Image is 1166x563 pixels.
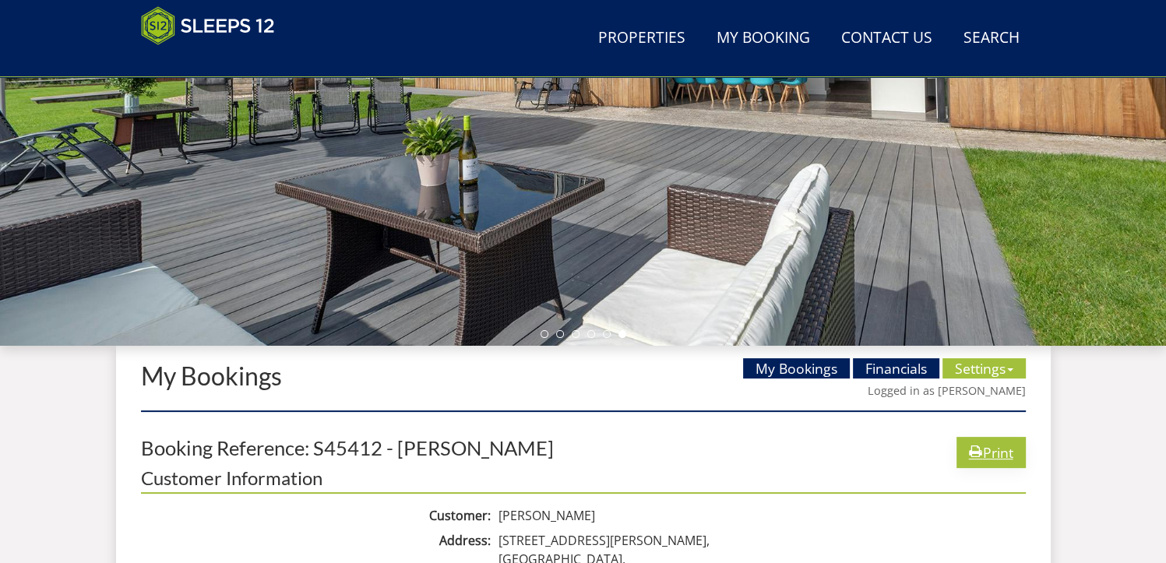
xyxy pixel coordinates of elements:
a: My Booking [710,21,816,56]
iframe: Customer reviews powered by Trustpilot [133,55,297,68]
h2: Booking Reference: S45412 - [PERSON_NAME] [141,437,554,459]
a: Search [957,21,1026,56]
a: Financials [853,358,939,378]
a: Print [956,437,1026,467]
a: Properties [592,21,692,56]
h3: Customer Information [141,468,1026,494]
dt: Address [141,531,495,550]
a: Contact Us [835,21,939,56]
a: My Bookings [743,358,850,378]
a: Settings [942,358,1026,378]
p: Chat Live with a Human! [22,23,176,36]
a: Logged in as [PERSON_NAME] [868,383,1026,398]
dt: Customer [141,506,495,525]
button: Open LiveChat chat widget [179,20,198,39]
dd: [PERSON_NAME] [495,506,1026,525]
img: Sleeps 12 [141,6,275,45]
a: My Bookings [141,361,282,391]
